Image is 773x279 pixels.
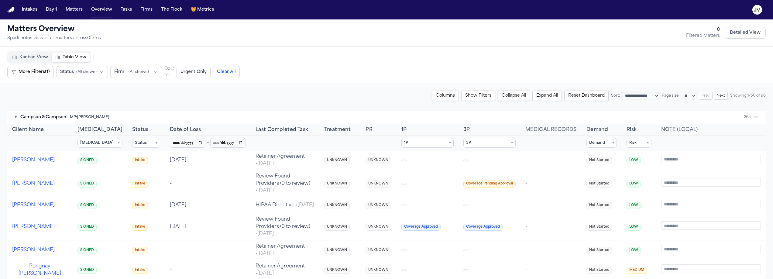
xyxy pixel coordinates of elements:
[177,66,211,78] button: Urgent Only
[256,188,274,193] span: • [DATE]
[12,126,44,133] button: Client Name
[627,181,641,188] span: LOW
[60,69,74,75] span: Status
[627,202,641,209] span: LOW
[132,181,148,188] span: Intake
[197,7,214,13] span: Metrics
[324,247,350,254] span: UNKNOWN
[366,181,391,188] span: UNKNOWN
[77,157,97,164] span: SIGNED
[525,158,527,163] span: -
[586,247,612,254] span: Not Started
[461,91,495,101] button: Show Filters
[681,92,696,99] select: Page size
[324,126,351,133] button: Treatment
[77,181,97,188] span: SIGNED
[63,54,86,60] span: Table View
[118,4,134,15] button: Tasks
[12,201,55,209] button: [PERSON_NAME]
[627,247,641,254] span: LOW
[324,157,350,164] span: UNKNOWN
[324,202,350,209] span: UNKNOWN
[256,161,274,166] span: • [DATE]
[586,181,612,188] span: Not Started
[256,203,314,208] span: HIPAA Directive
[463,181,516,188] span: Coverage Pending Approval
[76,70,97,74] span: ( All shown )
[324,224,350,231] span: UNKNOWN
[12,223,55,230] button: [PERSON_NAME]
[110,66,162,78] button: Firm(All shown)
[725,27,766,39] button: Detailed View
[118,140,120,145] span: ▾
[19,4,40,15] a: Intakes
[77,247,97,254] span: SIGNED
[525,127,577,132] span: Medical Records
[77,126,123,133] button: [MEDICAL_DATA]
[730,93,766,98] span: Showing 1-50 of 96
[366,224,391,231] span: UNKNOWN
[586,202,612,209] span: Not Started
[661,127,698,132] span: Note (local)
[525,248,527,253] span: -
[9,53,52,62] button: Kanban View
[256,232,274,236] span: • [DATE]
[744,115,758,120] div: 26 cases
[165,213,251,240] td: [DATE]
[77,267,97,274] span: SIGNED
[159,4,185,15] button: The Flock
[627,224,641,231] span: LOW
[132,126,148,133] span: Status
[612,140,614,145] span: ▾
[170,126,201,133] span: Date of Loss
[164,66,174,72] legend: DoL:
[7,24,101,34] h1: Matters Overview
[366,267,391,274] span: UNKNOWN
[449,140,451,145] span: ▾
[754,8,761,12] text: JM
[714,92,728,100] button: Next
[647,140,649,145] span: ▾
[132,138,160,148] summary: Status ▾
[627,138,651,148] summary: Risk ▾
[432,91,459,101] button: Columns
[20,114,66,120] span: Campson & Campson
[401,224,441,231] span: Coverage Approved
[627,267,647,274] span: MEDIUM
[63,4,85,15] a: Matters
[294,203,314,208] span: • [DATE]
[256,217,310,236] span: Review Found Providers (0 to review)
[19,54,48,60] span: Kanban View
[256,126,308,133] span: Last Completed Task
[132,202,148,209] span: Intake
[586,267,612,274] span: Not Started
[132,224,148,231] span: Intake
[366,157,391,164] span: UNKNOWN
[165,170,251,197] td: -
[132,157,148,164] span: Intake
[165,197,251,213] td: [DATE]
[256,264,305,276] span: Retainer Agreement
[77,202,97,209] span: SIGNED
[256,244,305,256] span: Retainer Agreement
[511,140,513,145] span: ▾
[611,93,620,98] span: Sort:
[525,224,527,229] span: -
[686,27,720,33] div: 0
[213,66,240,78] button: Clear All
[43,4,60,15] button: Day 1
[15,114,17,120] button: Toggle firm section
[401,138,454,148] summary: 1P ▾
[525,203,527,208] span: -
[463,126,470,133] button: 3P
[89,4,115,15] button: Overview
[188,4,216,15] button: crownMetrics
[498,91,530,101] button: Collapse All
[366,126,373,133] span: PR
[77,224,97,231] span: SIGNED
[401,126,407,133] button: 1P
